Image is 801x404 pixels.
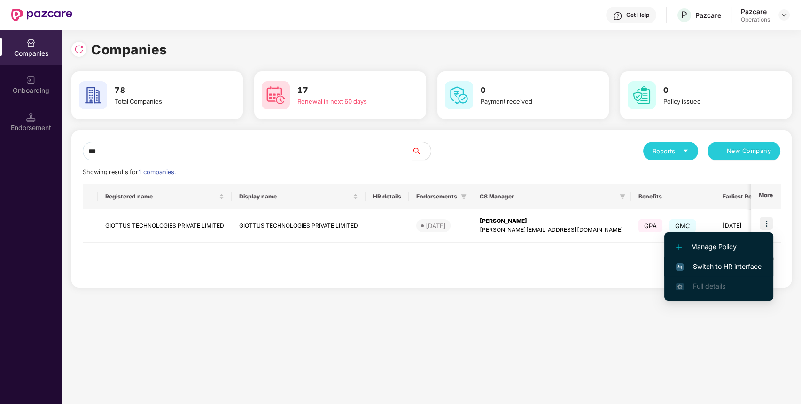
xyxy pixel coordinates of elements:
[105,193,217,200] span: Registered name
[11,9,72,21] img: New Pazcare Logo
[681,9,687,21] span: P
[676,242,762,252] span: Manage Policy
[741,16,770,23] div: Operations
[461,194,467,199] span: filter
[618,191,627,202] span: filter
[239,193,351,200] span: Display name
[232,184,366,209] th: Display name
[708,142,780,160] button: plusNew Company
[98,209,232,243] td: GIOTTUS TECHNOLOGIES PRIVATE LIMITED
[481,84,583,97] h3: 0
[631,184,715,209] th: Benefits
[115,84,217,97] h3: 78
[83,168,176,175] span: Showing results for
[26,38,36,48] img: svg+xml;base64,PHN2ZyBpZD0iQ29tcGFuaWVzIiB4bWxucz0iaHR0cDovL3d3dy53My5vcmcvMjAwMC9zdmciIHdpZHRoPS...
[626,11,649,19] div: Get Help
[297,84,399,97] h3: 17
[683,148,689,154] span: caret-down
[676,263,684,271] img: svg+xml;base64,PHN2ZyB4bWxucz0iaHR0cDovL3d3dy53My5vcmcvMjAwMC9zdmciIHdpZHRoPSIxNiIgaGVpZ2h0PSIxNi...
[715,184,776,209] th: Earliest Renewal
[638,219,662,232] span: GPA
[693,282,725,290] span: Full details
[416,193,457,200] span: Endorsements
[695,11,721,20] div: Pazcare
[676,244,682,250] img: svg+xml;base64,PHN2ZyB4bWxucz0iaHR0cDovL3d3dy53My5vcmcvMjAwMC9zdmciIHdpZHRoPSIxMi4yMDEiIGhlaWdodD...
[232,209,366,243] td: GIOTTUS TECHNOLOGIES PRIVATE LIMITED
[445,81,473,109] img: svg+xml;base64,PHN2ZyB4bWxucz0iaHR0cDovL3d3dy53My5vcmcvMjAwMC9zdmciIHdpZHRoPSI2MCIgaGVpZ2h0PSI2MC...
[620,194,625,199] span: filter
[459,191,468,202] span: filter
[727,146,771,156] span: New Company
[480,193,616,200] span: CS Manager
[751,184,780,209] th: More
[26,76,36,85] img: svg+xml;base64,PHN2ZyB3aWR0aD0iMjAiIGhlaWdodD0iMjAiIHZpZXdCb3g9IjAgMCAyMCAyMCIgZmlsbD0ibm9uZSIgeG...
[717,148,723,155] span: plus
[663,84,765,97] h3: 0
[780,11,788,19] img: svg+xml;base64,PHN2ZyBpZD0iRHJvcGRvd24tMzJ4MzIiIHhtbG5zPSJodHRwOi8vd3d3LnczLm9yZy8yMDAwL3N2ZyIgd2...
[653,146,689,156] div: Reports
[412,142,431,160] button: search
[741,7,770,16] div: Pazcare
[426,221,446,230] div: [DATE]
[481,97,583,106] div: Payment received
[91,39,167,60] h1: Companies
[26,113,36,122] img: svg+xml;base64,PHN2ZyB3aWR0aD0iMTQuNSIgaGVpZ2h0PSIxNC41IiB2aWV3Qm94PSIwIDAgMTYgMTYiIGZpbGw9Im5vbm...
[760,217,773,230] img: icon
[138,168,176,175] span: 1 companies.
[480,217,623,226] div: [PERSON_NAME]
[715,209,776,243] td: [DATE]
[79,81,107,109] img: svg+xml;base64,PHN2ZyB4bWxucz0iaHR0cDovL3d3dy53My5vcmcvMjAwMC9zdmciIHdpZHRoPSI2MCIgaGVpZ2h0PSI2MC...
[613,11,622,21] img: svg+xml;base64,PHN2ZyBpZD0iSGVscC0zMngzMiIgeG1sbnM9Imh0dHA6Ly93d3cudzMub3JnLzIwMDAvc3ZnIiB3aWR0aD...
[628,81,656,109] img: svg+xml;base64,PHN2ZyB4bWxucz0iaHR0cDovL3d3dy53My5vcmcvMjAwMC9zdmciIHdpZHRoPSI2MCIgaGVpZ2h0PSI2MC...
[663,97,765,106] div: Policy issued
[297,97,399,106] div: Renewal in next 60 days
[98,184,232,209] th: Registered name
[366,184,409,209] th: HR details
[480,226,623,235] div: [PERSON_NAME][EMAIL_ADDRESS][DOMAIN_NAME]
[115,97,217,106] div: Total Companies
[669,219,696,232] span: GMC
[676,283,684,290] img: svg+xml;base64,PHN2ZyB4bWxucz0iaHR0cDovL3d3dy53My5vcmcvMjAwMC9zdmciIHdpZHRoPSIxNi4zNjMiIGhlaWdodD...
[412,147,431,155] span: search
[676,261,762,272] span: Switch to HR interface
[262,81,290,109] img: svg+xml;base64,PHN2ZyB4bWxucz0iaHR0cDovL3d3dy53My5vcmcvMjAwMC9zdmciIHdpZHRoPSI2MCIgaGVpZ2h0PSI2MC...
[74,45,84,54] img: svg+xml;base64,PHN2ZyBpZD0iUmVsb2FkLTMyeDMyIiB4bWxucz0iaHR0cDovL3d3dy53My5vcmcvMjAwMC9zdmciIHdpZH...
